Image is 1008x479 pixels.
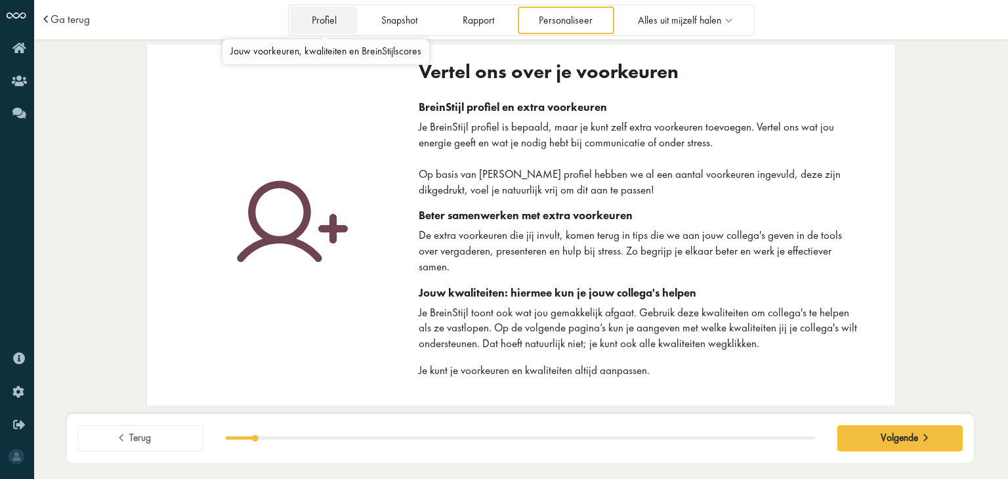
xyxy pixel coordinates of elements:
[290,7,358,33] a: Profiel
[419,363,862,379] p: Je kunt je voorkeuren en kwaliteiten altijd aanpassen.
[78,425,203,451] button: Terug
[837,425,963,451] button: Volgende
[419,228,862,274] p: De extra voorkeuren die jij invult, komen terug in tips die we aan jouw collega's geven in de too...
[518,7,614,33] a: Personaliseer
[638,15,721,26] span: Alles uit mijzelf halen
[419,209,862,222] div: Beter samenwerken met extra voorkeuren
[419,60,862,84] div: Vertel ons over je voorkeuren
[616,7,752,33] a: Alles uit mijzelf halen
[129,432,151,444] span: Terug
[419,286,862,299] div: Jouw kwaliteiten: hiermee kun je jouw collega's helpen
[441,7,515,33] a: Rapport
[419,305,862,352] p: Je BreinStijl toont ook wat jou gemakkelijk afgaat. Gebruik deze kwaliteiten om collega's te help...
[419,119,862,198] p: Je BreinStijl profiel is bepaald, maar je kunt zelf extra voorkeuren toevoegen. Vertel ons wat jo...
[360,7,439,33] a: Snapshot
[419,100,862,114] div: BreinStijl profiel en extra voorkeuren
[881,432,918,444] span: Volgende
[51,14,90,25] a: Ga terug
